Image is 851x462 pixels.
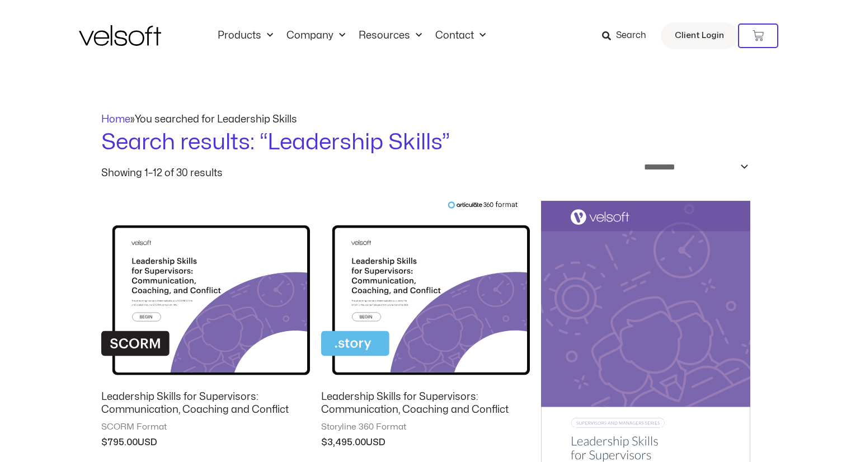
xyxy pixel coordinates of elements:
[101,127,750,158] h1: Search results: “Leadership Skills”
[637,158,750,176] select: Shop order
[101,390,310,422] a: Leadership Skills for Supervisors: Communication, Coaching and Conflict
[101,438,138,447] bdi: 795.00
[616,29,646,43] span: Search
[79,25,161,46] img: Velsoft Training Materials
[211,30,280,42] a: ProductsMenu Toggle
[321,438,327,447] span: $
[101,422,310,433] span: SCORM Format
[661,22,738,49] a: Client Login
[135,115,297,124] span: You searched for Leadership Skills
[675,29,724,43] span: Client Login
[211,30,492,42] nav: Menu
[321,201,530,383] img: Leadership Skills for Supervisors: Communication, Coaching and Conflict
[101,438,107,447] span: $
[101,390,310,417] h2: Leadership Skills for Supervisors: Communication, Coaching and Conflict
[280,30,352,42] a: CompanyMenu Toggle
[101,201,310,383] img: Leadership Skills for Supervisors: Communication, Coaching and Conflict
[321,422,530,433] span: Storyline 360 Format
[429,30,492,42] a: ContactMenu Toggle
[321,390,530,422] a: Leadership Skills for Supervisors: Communication, Coaching and Conflict
[352,30,429,42] a: ResourcesMenu Toggle
[321,438,366,447] bdi: 3,495.00
[602,26,654,45] a: Search
[101,168,223,178] p: Showing 1–12 of 30 results
[101,115,130,124] a: Home
[321,390,530,417] h2: Leadership Skills for Supervisors: Communication, Coaching and Conflict
[101,115,297,124] span: »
